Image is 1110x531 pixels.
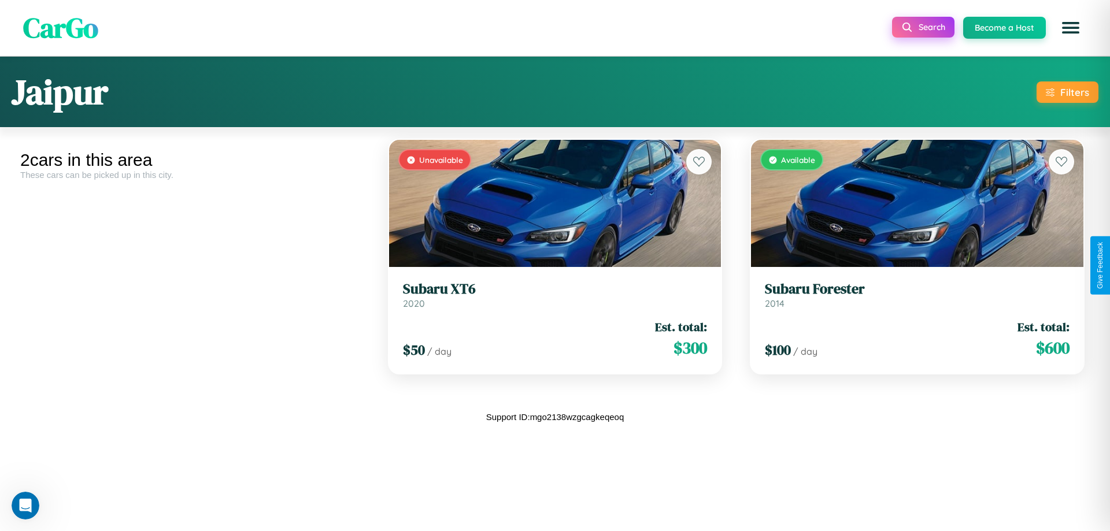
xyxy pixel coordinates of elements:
span: Available [781,155,815,165]
div: Filters [1060,86,1089,98]
button: Filters [1037,81,1098,103]
button: Become a Host [963,17,1046,39]
a: Subaru Forester2014 [765,281,1070,309]
span: / day [427,346,452,357]
span: Est. total: [655,318,707,335]
span: $ 600 [1036,336,1070,359]
iframe: Intercom live chat [12,492,39,519]
a: Subaru XT62020 [403,281,708,309]
span: Unavailable [419,155,463,165]
div: These cars can be picked up in this city. [20,170,365,180]
span: $ 100 [765,340,791,359]
p: Support ID: mgo2138wzgcagkeqeoq [486,409,624,425]
span: Est. total: [1017,318,1070,335]
span: Search [919,22,945,32]
button: Open menu [1054,12,1087,44]
span: / day [793,346,817,357]
div: Give Feedback [1096,242,1104,289]
span: $ 50 [403,340,425,359]
span: 2020 [403,298,425,309]
button: Search [892,17,954,38]
span: 2014 [765,298,785,309]
span: $ 300 [674,336,707,359]
span: CarGo [23,9,98,47]
h3: Subaru XT6 [403,281,708,298]
h3: Subaru Forester [765,281,1070,298]
div: 2 cars in this area [20,150,365,170]
h1: Jaipur [12,68,108,116]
